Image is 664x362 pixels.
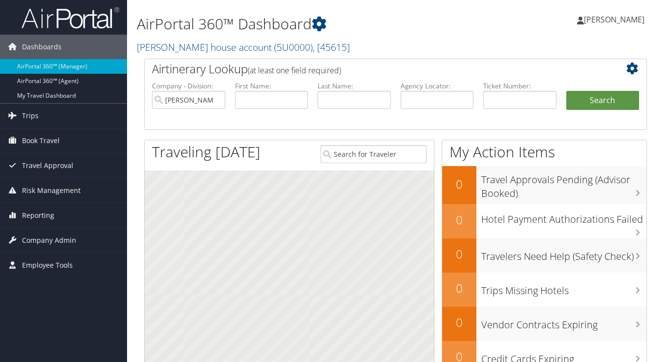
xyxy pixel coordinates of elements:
a: 0Travelers Need Help (Safety Check) [442,238,646,273]
span: ( 5U0000 ) [274,41,313,54]
span: Risk Management [22,178,81,203]
a: 0Vendor Contracts Expiring [442,307,646,341]
label: Last Name: [318,81,391,91]
a: 0Trips Missing Hotels [442,273,646,307]
span: Trips [22,104,39,128]
input: Search for Traveler [321,145,427,163]
span: Travel Approval [22,153,73,178]
label: Ticket Number: [483,81,557,91]
h3: Trips Missing Hotels [481,279,646,298]
a: [PERSON_NAME] [577,5,654,34]
span: Dashboards [22,35,62,59]
span: Reporting [22,203,54,228]
h1: My Action Items [442,142,646,162]
span: Company Admin [22,228,76,253]
label: Agency Locator: [401,81,474,91]
label: Company - Division: [152,81,225,91]
h3: Hotel Payment Authorizations Failed [481,208,646,226]
h2: 0 [442,246,476,262]
span: Employee Tools [22,253,73,277]
span: (at least one field required) [248,65,341,76]
h2: Airtinerary Lookup [152,61,597,77]
h2: 0 [442,314,476,331]
h1: AirPortal 360™ Dashboard [137,14,482,34]
button: Search [566,91,640,110]
span: Book Travel [22,128,60,153]
label: First Name: [235,81,308,91]
a: 0Hotel Payment Authorizations Failed [442,204,646,238]
span: , [ 45615 ] [313,41,350,54]
h2: 0 [442,176,476,192]
h3: Travel Approvals Pending (Advisor Booked) [481,168,646,200]
span: [PERSON_NAME] [584,14,644,25]
h3: Vendor Contracts Expiring [481,313,646,332]
img: airportal-logo.png [21,6,119,29]
h2: 0 [442,212,476,228]
a: 0Travel Approvals Pending (Advisor Booked) [442,166,646,204]
h2: 0 [442,280,476,297]
h3: Travelers Need Help (Safety Check) [481,245,646,263]
a: [PERSON_NAME] house account [137,41,350,54]
h1: Traveling [DATE] [152,142,260,162]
